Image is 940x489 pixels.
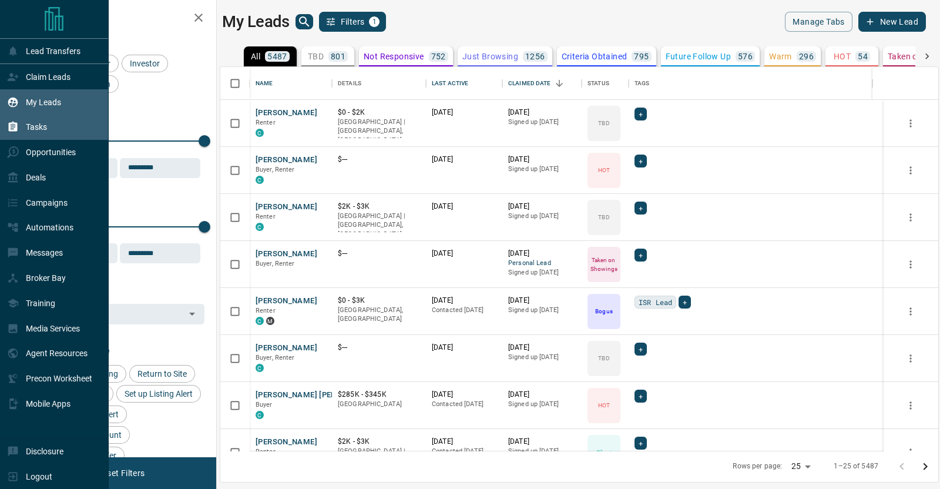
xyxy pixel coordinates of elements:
[338,212,420,239] p: [GEOGRAPHIC_DATA] | [GEOGRAPHIC_DATA], [GEOGRAPHIC_DATA]
[639,249,643,261] span: +
[902,256,919,273] button: more
[126,59,164,68] span: Investor
[799,52,814,61] p: 296
[902,303,919,320] button: more
[250,67,332,100] div: Name
[308,52,324,61] p: TBD
[634,437,647,450] div: +
[508,437,576,447] p: [DATE]
[251,52,260,61] p: All
[508,165,576,174] p: Signed up [DATE]
[338,155,420,165] p: $---
[508,108,576,118] p: [DATE]
[432,67,468,100] div: Last Active
[256,343,317,354] button: [PERSON_NAME]
[338,437,420,447] p: $2K - $3K
[338,447,420,474] p: [GEOGRAPHIC_DATA] | [GEOGRAPHIC_DATA], [GEOGRAPHIC_DATA]
[582,67,629,100] div: Status
[634,202,647,215] div: +
[256,119,276,126] span: Renter
[184,306,200,322] button: Open
[914,455,937,478] button: Go to next page
[508,259,576,269] span: Personal Lead
[338,118,420,145] p: [GEOGRAPHIC_DATA] | [GEOGRAPHIC_DATA], [GEOGRAPHIC_DATA]
[267,52,287,61] p: 5487
[598,166,610,175] p: HOT
[256,296,317,307] button: [PERSON_NAME]
[432,306,496,315] p: Contacted [DATE]
[639,108,643,120] span: +
[256,213,276,220] span: Renter
[89,463,152,483] button: Reset Filters
[431,52,446,61] p: 752
[902,209,919,226] button: more
[432,202,496,212] p: [DATE]
[902,350,919,367] button: more
[432,249,496,259] p: [DATE]
[256,67,273,100] div: Name
[338,306,420,324] p: [GEOGRAPHIC_DATA], [GEOGRAPHIC_DATA]
[634,390,647,403] div: +
[639,390,643,402] span: +
[116,385,201,403] div: Set up Listing Alert
[508,249,576,259] p: [DATE]
[256,249,317,260] button: [PERSON_NAME]
[596,448,612,457] p: Client
[598,401,610,410] p: HOT
[256,307,276,314] span: Renter
[639,437,643,449] span: +
[122,55,168,72] div: Investor
[256,108,317,119] button: [PERSON_NAME]
[902,397,919,414] button: more
[508,400,576,409] p: Signed up [DATE]
[508,212,576,221] p: Signed up [DATE]
[256,364,264,372] div: condos.ca
[370,18,378,26] span: 1
[858,52,868,61] p: 54
[338,400,420,409] p: [GEOGRAPHIC_DATA]
[595,307,612,316] p: Bogus
[508,268,576,277] p: Signed up [DATE]
[256,390,381,401] button: [PERSON_NAME] [PERSON_NAME]
[639,202,643,214] span: +
[733,461,782,471] p: Rows per page:
[426,67,502,100] div: Last Active
[634,67,650,100] div: Tags
[508,118,576,127] p: Signed up [DATE]
[508,155,576,165] p: [DATE]
[525,52,545,61] p: 1256
[432,437,496,447] p: [DATE]
[551,75,568,92] button: Sort
[256,317,264,325] div: condos.ca
[679,296,691,309] div: +
[785,12,852,32] button: Manage Tabs
[634,249,647,262] div: +
[222,12,290,31] h1: My Leads
[639,343,643,355] span: +
[296,14,313,29] button: search button
[462,52,518,61] p: Just Browsing
[432,108,496,118] p: [DATE]
[589,256,619,273] p: Taken on Showings
[639,155,643,167] span: +
[432,400,496,409] p: Contacted [DATE]
[256,155,317,166] button: [PERSON_NAME]
[769,52,792,61] p: Warm
[256,448,276,455] span: Renter
[666,52,731,61] p: Future Follow Up
[508,67,551,100] div: Claimed Date
[787,458,815,475] div: 25
[331,52,345,61] p: 801
[120,389,197,398] span: Set up Listing Alert
[133,369,191,379] span: Return to Site
[639,296,672,308] span: ISR Lead
[508,353,576,362] p: Signed up [DATE]
[256,202,317,213] button: [PERSON_NAME]
[562,52,627,61] p: Criteria Obtained
[598,213,609,222] p: TBD
[432,390,496,400] p: [DATE]
[256,176,264,184] div: condos.ca
[834,461,878,471] p: 1–25 of 5487
[432,296,496,306] p: [DATE]
[629,67,872,100] div: Tags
